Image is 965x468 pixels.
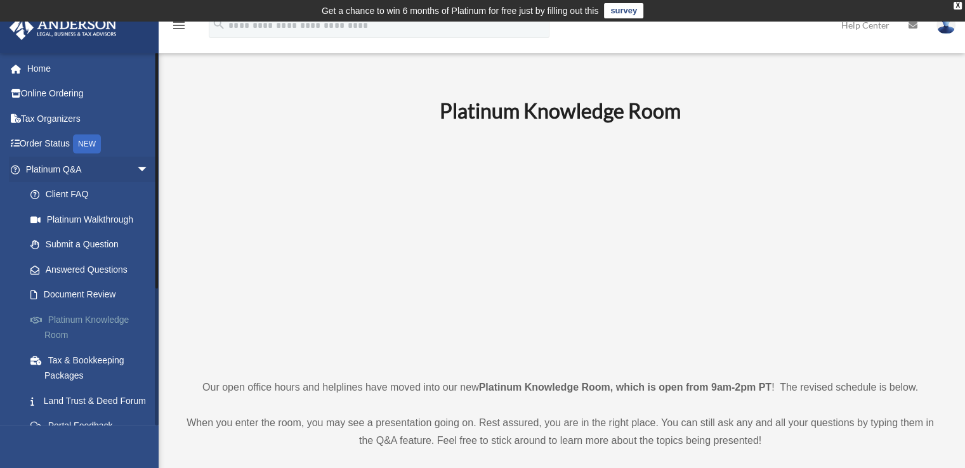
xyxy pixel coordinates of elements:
[9,131,168,157] a: Order StatusNEW
[936,16,955,34] img: User Pic
[9,81,168,107] a: Online Ordering
[171,22,187,33] a: menu
[440,98,681,123] b: Platinum Knowledge Room
[171,18,187,33] i: menu
[18,232,168,257] a: Submit a Question
[212,17,226,31] i: search
[18,348,168,388] a: Tax & Bookkeeping Packages
[9,106,168,131] a: Tax Organizers
[181,379,940,396] p: Our open office hours and helplines have moved into our new ! The revised schedule is below.
[18,282,168,308] a: Document Review
[73,134,101,153] div: NEW
[18,307,168,348] a: Platinum Knowledge Room
[18,182,168,207] a: Client FAQ
[9,157,168,182] a: Platinum Q&Aarrow_drop_down
[604,3,643,18] a: survey
[18,207,168,232] a: Platinum Walkthrough
[954,2,962,10] div: close
[136,157,162,183] span: arrow_drop_down
[479,382,771,393] strong: Platinum Knowledge Room, which is open from 9am-2pm PT
[181,414,940,450] p: When you enter the room, you may see a presentation going on. Rest assured, you are in the right ...
[370,141,751,355] iframe: 231110_Toby_KnowledgeRoom
[9,56,168,81] a: Home
[6,15,121,40] img: Anderson Advisors Platinum Portal
[322,3,599,18] div: Get a chance to win 6 months of Platinum for free just by filling out this
[18,388,168,413] a: Land Trust & Deed Forum
[18,257,168,282] a: Answered Questions
[18,413,168,439] a: Portal Feedback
